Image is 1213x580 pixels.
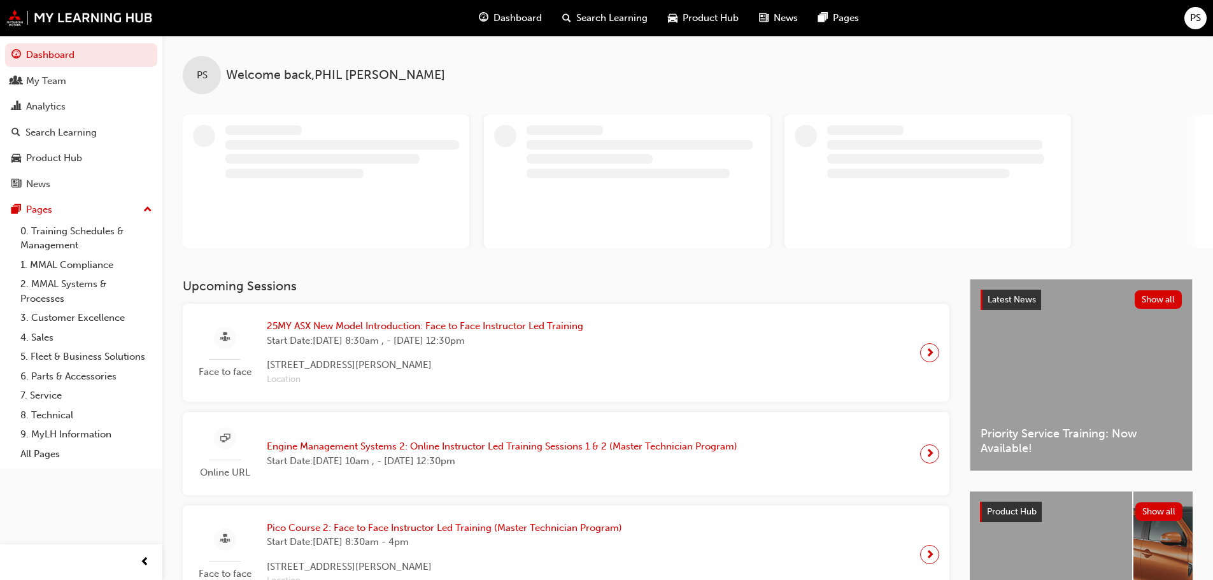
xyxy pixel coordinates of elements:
span: News [774,11,798,25]
span: search-icon [562,10,571,26]
span: sessionType_FACE_TO_FACE-icon [220,532,230,548]
span: PS [1190,11,1201,25]
span: Pico Course 2: Face to Face Instructor Led Training (Master Technician Program) [267,521,622,535]
a: 3. Customer Excellence [15,308,157,328]
a: 9. MyLH Information [15,425,157,444]
button: DashboardMy TeamAnalyticsSearch LearningProduct HubNews [5,41,157,198]
span: [STREET_ADDRESS][PERSON_NAME] [267,560,622,574]
span: search-icon [11,127,20,139]
span: up-icon [143,202,152,218]
a: 1. MMAL Compliance [15,255,157,275]
span: car-icon [668,10,677,26]
img: mmal [6,10,153,26]
a: 2. MMAL Systems & Processes [15,274,157,308]
a: 4. Sales [15,328,157,348]
span: Product Hub [987,506,1037,517]
a: 0. Training Schedules & Management [15,222,157,255]
button: Pages [5,198,157,222]
span: pages-icon [11,204,21,216]
span: Latest News [988,294,1036,305]
span: Online URL [193,465,257,480]
span: people-icon [11,76,21,87]
a: My Team [5,69,157,93]
span: PS [197,68,208,83]
h3: Upcoming Sessions [183,279,949,294]
a: Latest NewsShow allPriority Service Training: Now Available! [970,279,1193,471]
span: Location [267,372,583,387]
div: News [26,177,50,192]
span: news-icon [759,10,769,26]
span: Face to face [193,365,257,379]
span: guage-icon [11,50,21,61]
span: sessionType_FACE_TO_FACE-icon [220,330,230,346]
span: 25MY ASX New Model Introduction: Face to Face Instructor Led Training [267,319,583,334]
span: next-icon [925,546,935,563]
a: 7. Service [15,386,157,406]
span: Pages [833,11,859,25]
div: Search Learning [25,125,97,140]
a: Analytics [5,95,157,118]
a: 5. Fleet & Business Solutions [15,347,157,367]
a: 8. Technical [15,406,157,425]
span: car-icon [11,153,21,164]
span: pages-icon [818,10,828,26]
a: 6. Parts & Accessories [15,367,157,386]
button: Show all [1135,502,1183,521]
button: PS [1184,7,1207,29]
span: Engine Management Systems 2: Online Instructor Led Training Sessions 1 & 2 (Master Technician Pro... [267,439,737,454]
span: Product Hub [683,11,739,25]
a: Online URLEngine Management Systems 2: Online Instructor Led Training Sessions 1 & 2 (Master Tech... [193,422,939,485]
span: Start Date: [DATE] 10am , - [DATE] 12:30pm [267,454,737,469]
span: guage-icon [479,10,488,26]
span: Welcome back , PHIL [PERSON_NAME] [226,68,445,83]
a: pages-iconPages [808,5,869,31]
a: Face to face25MY ASX New Model Introduction: Face to Face Instructor Led TrainingStart Date:[DATE... [193,314,939,392]
a: Product HubShow all [980,502,1182,522]
span: Start Date: [DATE] 8:30am , - [DATE] 12:30pm [267,334,583,348]
span: prev-icon [140,555,150,570]
a: Product Hub [5,146,157,170]
a: All Pages [15,444,157,464]
a: news-iconNews [749,5,808,31]
span: chart-icon [11,101,21,113]
div: Product Hub [26,151,82,166]
div: Pages [26,202,52,217]
div: Analytics [26,99,66,114]
a: search-iconSearch Learning [552,5,658,31]
a: car-iconProduct Hub [658,5,749,31]
span: Search Learning [576,11,648,25]
a: guage-iconDashboard [469,5,552,31]
a: Search Learning [5,121,157,145]
a: Dashboard [5,43,157,67]
a: News [5,173,157,196]
span: Priority Service Training: Now Available! [981,427,1182,455]
div: My Team [26,74,66,88]
span: Start Date: [DATE] 8:30am - 4pm [267,535,622,549]
span: next-icon [925,344,935,362]
button: Show all [1135,290,1182,309]
span: Dashboard [493,11,542,25]
span: [STREET_ADDRESS][PERSON_NAME] [267,358,583,372]
span: next-icon [925,445,935,463]
a: Latest NewsShow all [981,290,1182,310]
span: sessionType_ONLINE_URL-icon [220,431,230,447]
span: news-icon [11,179,21,190]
